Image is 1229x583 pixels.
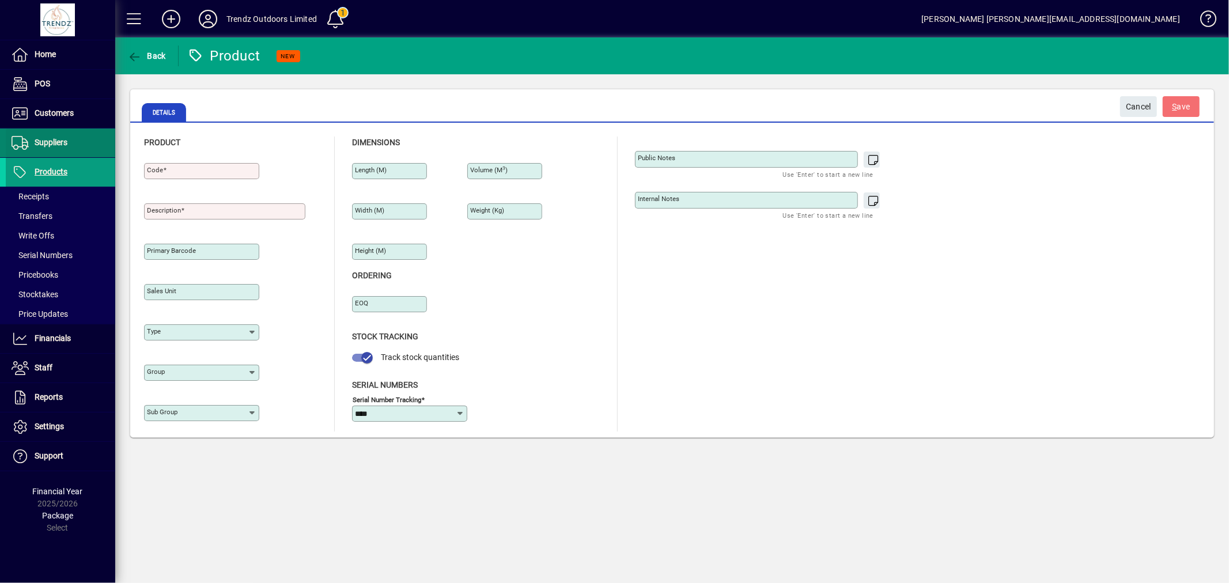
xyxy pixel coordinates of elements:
div: [PERSON_NAME] [PERSON_NAME][EMAIL_ADDRESS][DOMAIN_NAME] [921,10,1180,28]
span: Write Offs [12,231,54,240]
span: Reports [35,392,63,402]
mat-label: Type [147,327,161,335]
a: POS [6,70,115,99]
span: Staff [35,363,52,372]
button: Add [153,9,190,29]
span: Home [35,50,56,59]
div: Product [187,47,260,65]
button: Profile [190,9,226,29]
mat-label: Internal Notes [638,195,679,203]
span: NEW [281,52,296,60]
mat-hint: Use 'Enter' to start a new line [783,168,873,181]
a: Reports [6,383,115,412]
span: POS [35,79,50,88]
span: Dimensions [352,138,400,147]
a: Settings [6,412,115,441]
a: Write Offs [6,226,115,245]
button: Cancel [1120,96,1157,117]
app-page-header-button: Back [115,46,179,66]
a: Receipts [6,187,115,206]
span: Financials [35,334,71,343]
mat-label: Width (m) [355,206,384,214]
a: Knowledge Base [1192,2,1215,40]
span: Product [144,138,180,147]
mat-label: Height (m) [355,247,386,255]
mat-label: Sales unit [147,287,176,295]
span: Customers [35,108,74,118]
mat-label: Group [147,368,165,376]
span: Cancel [1126,97,1151,116]
a: Suppliers [6,128,115,157]
mat-label: Serial Number tracking [353,395,421,403]
mat-label: Public Notes [638,154,675,162]
span: Products [35,167,67,176]
span: Serial Numbers [352,380,418,389]
span: Back [127,51,166,60]
span: Details [142,103,186,122]
mat-label: Description [147,206,181,214]
a: Financials [6,324,115,353]
a: Stocktakes [6,285,115,304]
span: Financial Year [33,487,83,496]
sup: 3 [502,165,505,171]
span: Support [35,451,63,460]
button: Back [124,46,169,66]
a: Staff [6,354,115,383]
span: Stock Tracking [352,332,418,341]
a: Transfers [6,206,115,226]
mat-hint: Use 'Enter' to start a new line [783,209,873,222]
mat-label: Volume (m ) [470,166,508,174]
mat-label: Primary barcode [147,247,196,255]
span: Ordering [352,271,392,280]
mat-label: Weight (Kg) [470,206,504,214]
mat-label: Code [147,166,163,174]
span: Serial Numbers [12,251,73,260]
span: Pricebooks [12,270,58,279]
a: Home [6,40,115,69]
span: Suppliers [35,138,67,147]
mat-label: EOQ [355,299,368,307]
span: Settings [35,422,64,431]
div: Trendz Outdoors Limited [226,10,317,28]
mat-label: Length (m) [355,166,387,174]
a: Serial Numbers [6,245,115,265]
a: Pricebooks [6,265,115,285]
mat-label: Sub group [147,408,177,416]
span: S [1173,102,1177,111]
span: Transfers [12,211,52,221]
span: Price Updates [12,309,68,319]
a: Support [6,442,115,471]
span: Stocktakes [12,290,58,299]
span: Receipts [12,192,49,201]
span: ave [1173,97,1190,116]
span: Track stock quantities [381,353,459,362]
a: Price Updates [6,304,115,324]
a: Customers [6,99,115,128]
span: Package [42,511,73,520]
button: Save [1163,96,1200,117]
